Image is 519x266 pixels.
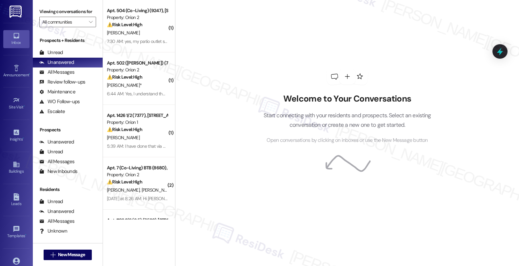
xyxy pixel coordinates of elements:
[107,22,142,28] strong: ⚠️ Risk Level: High
[50,252,55,257] i: 
[3,191,30,209] a: Leads
[107,66,168,73] div: Property: Orion 2
[107,187,142,193] span: [PERSON_NAME]
[10,6,23,18] img: ResiDesk Logo
[3,223,30,241] a: Templates •
[39,139,74,145] div: Unanswered
[3,159,30,177] a: Buildings
[33,126,103,133] div: Prospects
[107,164,168,171] div: Apt. 7 (Co-Living) BTB (8680), [STREET_ADDRESS]
[107,82,142,88] span: [PERSON_NAME]*
[3,30,30,48] a: Inbox
[33,186,103,193] div: Residents
[89,19,92,25] i: 
[107,135,140,141] span: [PERSON_NAME]
[42,17,86,27] input: All communities
[107,60,168,66] div: Apt. 502 ([PERSON_NAME]) (7467), [STREET_ADDRESS][PERSON_NAME]
[39,59,74,66] div: Unanswered
[107,196,435,201] div: [DATE] at 8:26 AM: Hi [PERSON_NAME], Thank you for your response. Please see the attachment. I pa...
[39,198,63,205] div: Unread
[253,111,441,129] p: Start connecting with your residents and prospects. Select an existing conversation or create a n...
[107,179,142,185] strong: ⚠️ Risk Level: High
[39,168,77,175] div: New Inbounds
[107,30,140,36] span: [PERSON_NAME]
[39,69,74,76] div: All Messages
[107,217,168,224] div: Apt. 1182 3/8 (2.5) (7588), [STREET_ADDRESS]
[39,228,67,235] div: Unknown
[23,136,24,141] span: •
[107,112,168,119] div: Apt. 1426 1/2 (7377), [STREET_ADDRESS]
[3,95,30,112] a: Site Visit •
[142,187,176,193] span: [PERSON_NAME]
[107,126,142,132] strong: ⚠️ Risk Level: High
[39,49,63,56] div: Unread
[107,74,142,80] strong: ⚠️ Risk Level: High
[24,104,25,108] span: •
[39,208,74,215] div: Unanswered
[107,171,168,178] div: Property: Orion 2
[39,158,74,165] div: All Messages
[253,94,441,104] h2: Welcome to Your Conversations
[107,7,168,14] div: Apt. 504 (Co-Living) (9247), [STREET_ADDRESS][PERSON_NAME]
[44,250,92,260] button: New Message
[39,108,65,115] div: Escalate
[107,119,168,126] div: Property: Orion 1
[29,72,30,76] span: •
[39,148,63,155] div: Unread
[39,98,80,105] div: WO Follow-ups
[107,143,200,149] div: 5:39 AM: I have done that via email several times.
[267,136,428,144] span: Open conversations by clicking on inboxes or use the New Message button
[58,251,85,258] span: New Message
[107,14,168,21] div: Property: Orion 2
[39,79,85,85] div: Review follow-ups
[39,88,75,95] div: Maintenance
[3,127,30,144] a: Insights •
[25,233,26,237] span: •
[39,218,74,225] div: All Messages
[39,7,96,17] label: Viewing conversations for
[33,37,103,44] div: Prospects + Residents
